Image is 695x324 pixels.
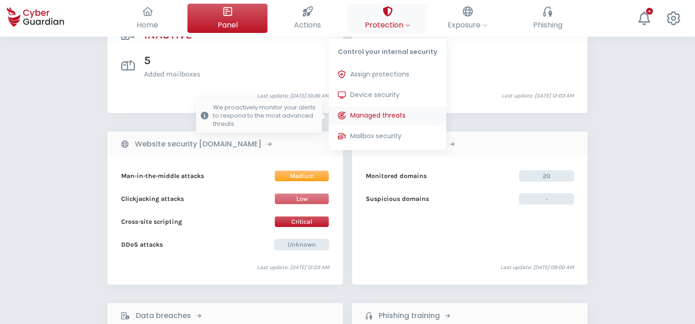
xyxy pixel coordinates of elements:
span: Mailbox security [350,131,401,141]
span: 20 [519,170,574,182]
button: Assign protections [329,65,446,84]
button: ProtectionControl your internal securityAssign protectionsDevice securityManaged threatsWe proact... [347,4,428,33]
b: Monitored domains [366,171,427,181]
b: Suspicious domains [366,194,429,204]
b: Data breaches [136,310,191,321]
span: Medium [274,170,329,182]
button: Device security [329,86,446,104]
b: Cross-site scripting [121,217,182,227]
div: + [646,8,653,15]
p: Last update: [DATE] 10:06 AM [121,92,329,99]
span: - [519,193,574,205]
span: Actions [294,19,321,31]
b: DDoS attacks [121,240,163,249]
b: Man-in-the-middle attacks [121,171,204,181]
button: Mailbox security [329,127,446,146]
span: Phishing [533,19,562,31]
button: Panel [187,4,267,33]
p: Control your internal security [329,39,446,61]
b: Phishing training [379,310,440,321]
span: Assign protections [350,70,409,79]
span: Device security [350,90,400,100]
p: Last update: [DATE] 09:00 AM [366,264,574,271]
b: Website security [DOMAIN_NAME] [135,139,262,150]
button: Home [107,4,187,33]
p: Last update: [DATE] 12:03 AM [121,264,329,271]
span: Managed threats [350,111,406,120]
p: Last update: [DATE] 12:03 AM [366,92,574,99]
b: Clickjacking attacks [121,194,184,204]
button: Managed threatsWe proactively monitor your alerts to respond to the most advanced threats. [329,107,446,125]
p: We proactively monitor your alerts to respond to the most advanced threats. [213,103,317,128]
span: Critical [274,216,329,227]
span: Unknown [274,239,329,250]
span: Low [274,193,329,205]
p: Added mailboxes [144,70,200,79]
span: Home [137,19,158,31]
span: Exposure [448,19,487,31]
button: Exposure [428,4,508,33]
span: Protection [365,19,410,31]
button: Actions [267,4,347,33]
h3: 5 [144,53,200,67]
span: Panel [218,19,238,31]
button: Phishing [508,4,588,33]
